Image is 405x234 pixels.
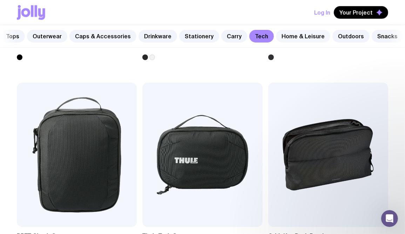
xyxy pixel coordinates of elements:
a: Outdoors [332,30,370,43]
button: Your Project [334,6,388,19]
a: Stationery [179,30,219,43]
a: Caps & Accessories [69,30,136,43]
button: Log In [314,6,330,19]
span: Your Project [339,9,373,16]
iframe: Intercom live chat [381,210,398,227]
a: Outerwear [27,30,67,43]
a: Snacks [372,30,403,43]
a: Tech [249,30,274,43]
a: Carry [221,30,247,43]
a: Home & Leisure [276,30,330,43]
a: Drinkware [139,30,177,43]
